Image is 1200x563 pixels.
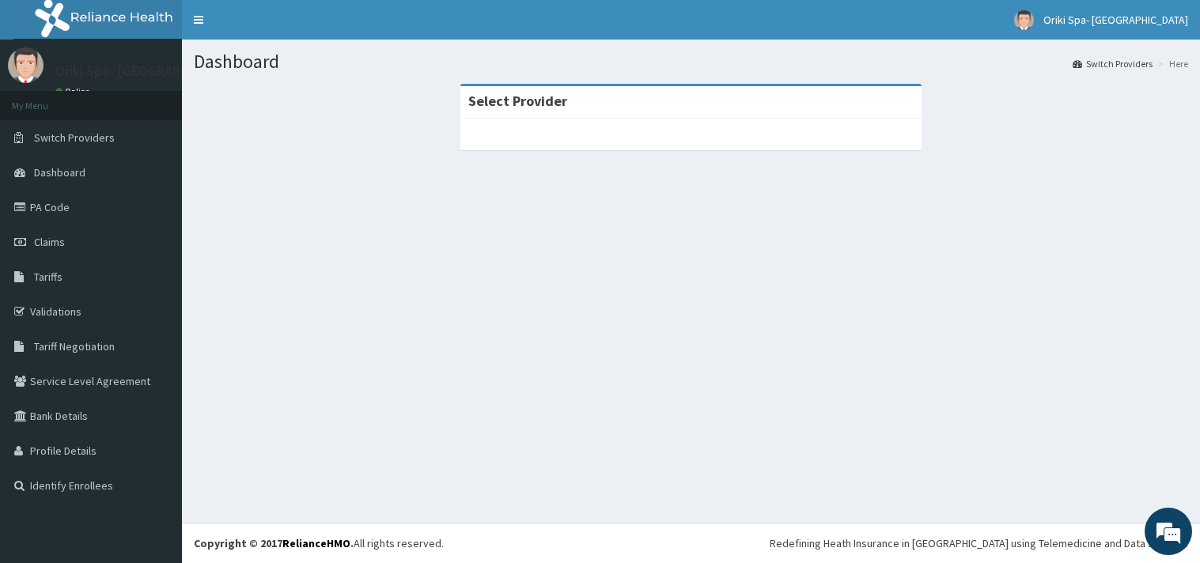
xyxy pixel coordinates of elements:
a: Switch Providers [1073,57,1153,70]
p: Oriki Spa- [GEOGRAPHIC_DATA] [55,64,248,78]
span: Oriki Spa- [GEOGRAPHIC_DATA] [1043,13,1188,27]
footer: All rights reserved. [182,523,1200,563]
span: Dashboard [34,165,85,179]
a: Online [55,86,93,97]
span: Tariff Negotiation [34,339,115,353]
a: RelianceHMO [282,536,350,550]
div: Redefining Heath Insurance in [GEOGRAPHIC_DATA] using Telemedicine and Data Science! [770,535,1188,551]
strong: Select Provider [468,92,567,110]
span: Tariffs [34,270,62,284]
img: User Image [1014,10,1034,30]
span: Switch Providers [34,130,115,145]
h1: Dashboard [194,51,1188,72]
li: Here [1154,57,1188,70]
img: User Image [8,47,44,83]
span: Claims [34,235,65,249]
strong: Copyright © 2017 . [194,536,354,550]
